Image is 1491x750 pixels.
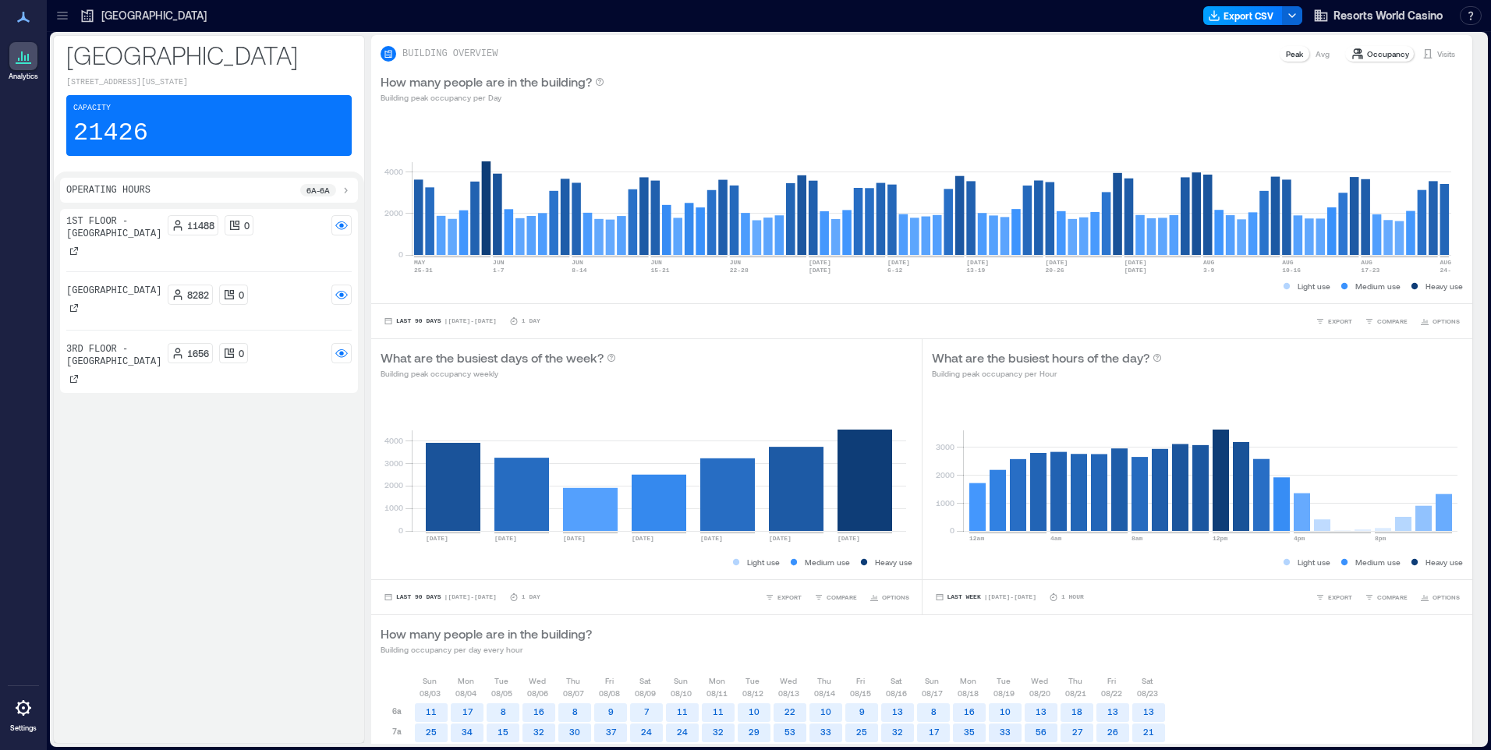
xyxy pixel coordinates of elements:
[811,589,860,605] button: COMPARE
[932,367,1162,380] p: Building peak occupancy per Hour
[922,687,943,699] p: 08/17
[932,589,1039,605] button: Last Week |[DATE]-[DATE]
[892,727,903,737] text: 32
[1377,317,1408,326] span: COMPARE
[820,706,831,716] text: 10
[1068,674,1082,687] p: Thu
[713,706,724,716] text: 11
[838,535,860,542] text: [DATE]
[707,687,728,699] p: 08/11
[749,727,760,737] text: 29
[498,727,508,737] text: 15
[1000,727,1011,737] text: 33
[820,727,831,737] text: 33
[742,687,763,699] p: 08/12
[1316,48,1330,60] p: Avg
[1050,535,1062,542] text: 4am
[887,259,910,266] text: [DATE]
[66,215,161,240] p: 1st Floor - [GEOGRAPHIC_DATA]
[491,687,512,699] p: 08/05
[392,725,402,738] p: 7a
[381,348,604,367] p: What are the busiest days of the week?
[1107,727,1118,737] text: 26
[932,348,1149,367] p: What are the busiest hours of the day?
[747,556,780,568] p: Light use
[426,535,448,542] text: [DATE]
[572,706,578,716] text: 8
[187,288,209,301] p: 8282
[784,706,795,716] text: 22
[493,267,505,274] text: 1-7
[1203,6,1283,25] button: Export CSV
[66,343,161,368] p: 3rd Floor - [GEOGRAPHIC_DATA]
[677,727,688,737] text: 24
[392,705,402,717] p: 6a
[749,706,760,716] text: 10
[1029,687,1050,699] p: 08/20
[73,102,111,115] p: Capacity
[931,706,937,716] text: 8
[700,535,723,542] text: [DATE]
[494,674,508,687] p: Tue
[239,288,244,301] p: 0
[674,674,688,687] p: Sun
[1298,280,1330,292] p: Light use
[935,442,954,451] tspan: 3000
[244,219,250,232] p: 0
[1333,8,1443,23] span: Resorts World Casino
[566,674,580,687] p: Thu
[809,259,831,266] text: [DATE]
[1361,267,1379,274] text: 17-23
[1375,535,1387,542] text: 8pm
[381,624,592,643] p: How many people are in the building?
[381,589,500,605] button: Last 90 Days |[DATE]-[DATE]
[632,535,654,542] text: [DATE]
[10,723,37,733] p: Settings
[73,118,148,149] p: 21426
[493,259,505,266] text: JUN
[1328,593,1352,602] span: EXPORT
[1107,674,1116,687] p: Fri
[875,556,912,568] p: Heavy use
[639,674,650,687] p: Sat
[850,687,871,699] p: 08/15
[964,706,975,716] text: 16
[381,367,616,380] p: Building peak occupancy weekly
[1213,535,1227,542] text: 12pm
[1437,48,1455,60] p: Visits
[780,674,797,687] p: Wed
[1355,280,1401,292] p: Medium use
[1433,593,1460,602] span: OPTIONS
[384,167,403,176] tspan: 4000
[677,706,688,716] text: 11
[1312,589,1355,605] button: EXPORT
[1124,259,1147,266] text: [DATE]
[651,259,663,266] text: JUN
[1361,259,1372,266] text: AUG
[1440,259,1452,266] text: AUG
[1433,317,1460,326] span: OPTIONS
[9,72,38,81] p: Analytics
[882,593,909,602] span: OPTIONS
[1031,674,1048,687] p: Wed
[1328,317,1352,326] span: EXPORT
[1101,687,1122,699] p: 08/22
[66,76,352,89] p: [STREET_ADDRESS][US_STATE]
[384,208,403,218] tspan: 2000
[1046,267,1064,274] text: 20-26
[187,347,209,359] p: 1656
[426,727,437,737] text: 25
[1036,727,1047,737] text: 56
[1046,259,1068,266] text: [DATE]
[533,727,544,737] text: 32
[1309,3,1447,28] button: Resorts World Casino
[713,727,724,737] text: 32
[730,267,749,274] text: 22-28
[1417,589,1463,605] button: OPTIONS
[925,674,939,687] p: Sun
[1107,706,1118,716] text: 13
[563,535,586,542] text: [DATE]
[969,535,984,542] text: 12am
[892,706,903,716] text: 13
[866,589,912,605] button: OPTIONS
